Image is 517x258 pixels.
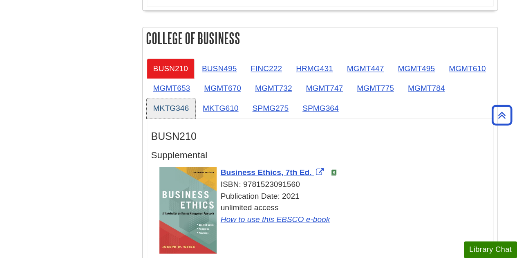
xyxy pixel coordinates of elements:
[331,169,337,176] img: e-Book
[246,98,295,118] a: SPMG275
[143,27,497,49] h2: College of Business
[442,58,492,79] a: MGMT610
[350,78,401,98] a: MGMT775
[244,58,289,79] a: FINC222
[401,78,452,98] a: MGMT784
[464,241,517,258] button: Library Chat
[289,58,340,79] a: HRMG431
[221,215,330,224] a: How to use this EBSCO e-book
[248,78,299,98] a: MGMT732
[221,168,312,177] span: Business Ethics, 7th Ed.
[221,168,326,177] a: Link opens in new window
[151,130,489,142] h3: BUSN210
[340,58,391,79] a: MGMT447
[147,98,195,118] a: MKTG346
[299,78,349,98] a: MGMT747
[197,78,248,98] a: MGMT670
[147,58,195,79] a: BUSN210
[159,167,217,254] img: Cover Art
[159,191,489,202] div: Publication Date: 2021
[296,98,345,118] a: SPMG364
[489,110,515,121] a: Back to Top
[159,179,489,191] div: ISBN: 9781523091560
[196,98,245,118] a: MKTG610
[391,58,441,79] a: MGMT495
[195,58,243,79] a: BUSN495
[151,150,489,161] h4: Supplemental
[159,202,489,226] div: unlimited access
[147,78,197,98] a: MGMT653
